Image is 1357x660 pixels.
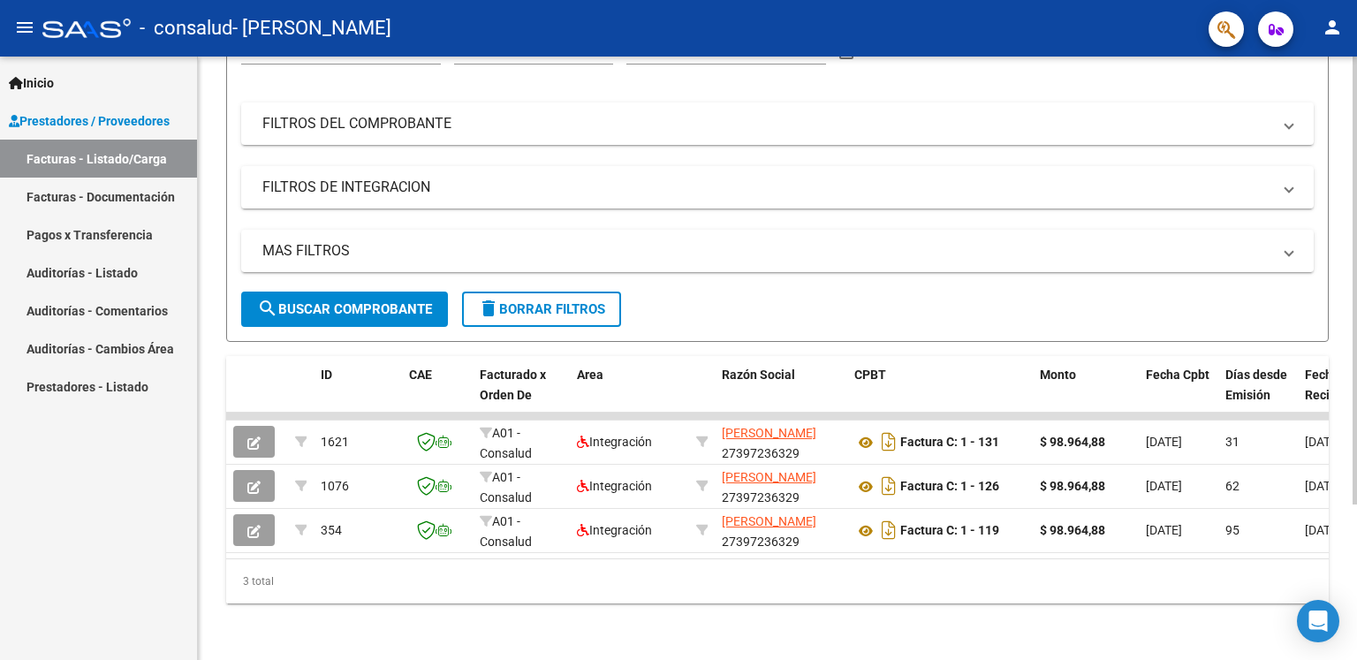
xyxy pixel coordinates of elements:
[262,114,1271,133] mat-panel-title: FILTROS DEL COMPROBANTE
[877,472,900,500] i: Descargar documento
[900,436,999,450] strong: Factura C: 1 - 131
[241,102,1314,145] mat-expansion-panel-header: FILTROS DEL COMPROBANTE
[577,368,603,382] span: Area
[480,368,546,402] span: Facturado x Orden De
[722,514,816,528] span: [PERSON_NAME]
[1040,523,1105,537] strong: $ 98.964,88
[321,368,332,382] span: ID
[1305,523,1341,537] span: [DATE]
[314,356,402,434] datatable-header-cell: ID
[257,301,432,317] span: Buscar Comprobante
[1139,356,1218,434] datatable-header-cell: Fecha Cpbt
[321,435,349,449] span: 1621
[480,514,532,549] span: A01 - Consalud
[321,479,349,493] span: 1076
[1146,435,1182,449] span: [DATE]
[226,559,1329,603] div: 3 total
[722,467,840,504] div: 27397236329
[1040,368,1076,382] span: Monto
[478,301,605,317] span: Borrar Filtros
[722,426,816,440] span: [PERSON_NAME]
[409,368,432,382] span: CAE
[478,298,499,319] mat-icon: delete
[1040,479,1105,493] strong: $ 98.964,88
[900,480,999,494] strong: Factura C: 1 - 126
[257,298,278,319] mat-icon: search
[722,423,840,460] div: 27397236329
[462,292,621,327] button: Borrar Filtros
[577,523,652,537] span: Integración
[1040,435,1105,449] strong: $ 98.964,88
[1218,356,1298,434] datatable-header-cell: Días desde Emisión
[140,9,232,48] span: - consalud
[854,368,886,382] span: CPBT
[1225,368,1287,402] span: Días desde Emisión
[1225,479,1239,493] span: 62
[1297,600,1339,642] div: Open Intercom Messenger
[722,470,816,484] span: [PERSON_NAME]
[14,17,35,38] mat-icon: menu
[262,241,1271,261] mat-panel-title: MAS FILTROS
[577,435,652,449] span: Integración
[715,356,847,434] datatable-header-cell: Razón Social
[570,356,689,434] datatable-header-cell: Area
[722,368,795,382] span: Razón Social
[1225,435,1239,449] span: 31
[321,523,342,537] span: 354
[9,111,170,131] span: Prestadores / Proveedores
[1322,17,1343,38] mat-icon: person
[1146,479,1182,493] span: [DATE]
[241,166,1314,209] mat-expansion-panel-header: FILTROS DE INTEGRACION
[1305,368,1354,402] span: Fecha Recibido
[241,230,1314,272] mat-expansion-panel-header: MAS FILTROS
[9,73,54,93] span: Inicio
[241,292,448,327] button: Buscar Comprobante
[480,470,532,504] span: A01 - Consalud
[1225,523,1239,537] span: 95
[1305,479,1341,493] span: [DATE]
[577,479,652,493] span: Integración
[1033,356,1139,434] datatable-header-cell: Monto
[1146,368,1209,382] span: Fecha Cpbt
[847,356,1033,434] datatable-header-cell: CPBT
[722,512,840,549] div: 27397236329
[877,428,900,456] i: Descargar documento
[473,356,570,434] datatable-header-cell: Facturado x Orden De
[480,426,532,460] span: A01 - Consalud
[900,524,999,538] strong: Factura C: 1 - 119
[262,178,1271,197] mat-panel-title: FILTROS DE INTEGRACION
[232,9,391,48] span: - [PERSON_NAME]
[1305,435,1341,449] span: [DATE]
[877,516,900,544] i: Descargar documento
[402,356,473,434] datatable-header-cell: CAE
[1146,523,1182,537] span: [DATE]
